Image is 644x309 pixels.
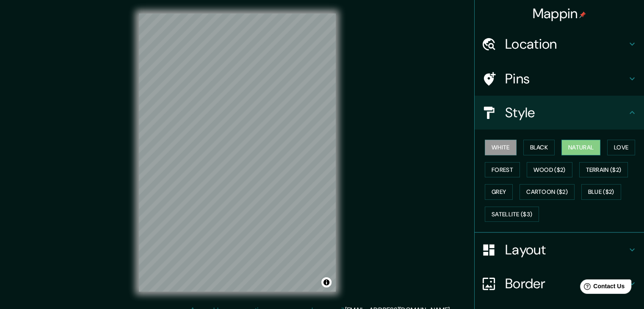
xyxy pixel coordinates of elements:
iframe: Help widget launcher [569,276,635,300]
button: Forest [485,162,520,178]
h4: Style [505,104,627,121]
button: Satellite ($3) [485,207,539,222]
div: Style [475,96,644,130]
button: Black [523,140,555,155]
div: Layout [475,233,644,267]
h4: Layout [505,241,627,258]
h4: Pins [505,70,627,87]
button: Blue ($2) [581,184,621,200]
h4: Mappin [533,5,586,22]
button: Terrain ($2) [579,162,628,178]
button: Natural [561,140,600,155]
button: Toggle attribution [321,277,332,287]
button: White [485,140,517,155]
div: Location [475,27,644,61]
button: Wood ($2) [527,162,572,178]
canvas: Map [139,14,336,292]
button: Cartoon ($2) [520,184,575,200]
img: pin-icon.png [579,11,586,18]
div: Pins [475,62,644,96]
h4: Location [505,36,627,52]
button: Grey [485,184,513,200]
h4: Border [505,275,627,292]
button: Love [607,140,635,155]
div: Border [475,267,644,301]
